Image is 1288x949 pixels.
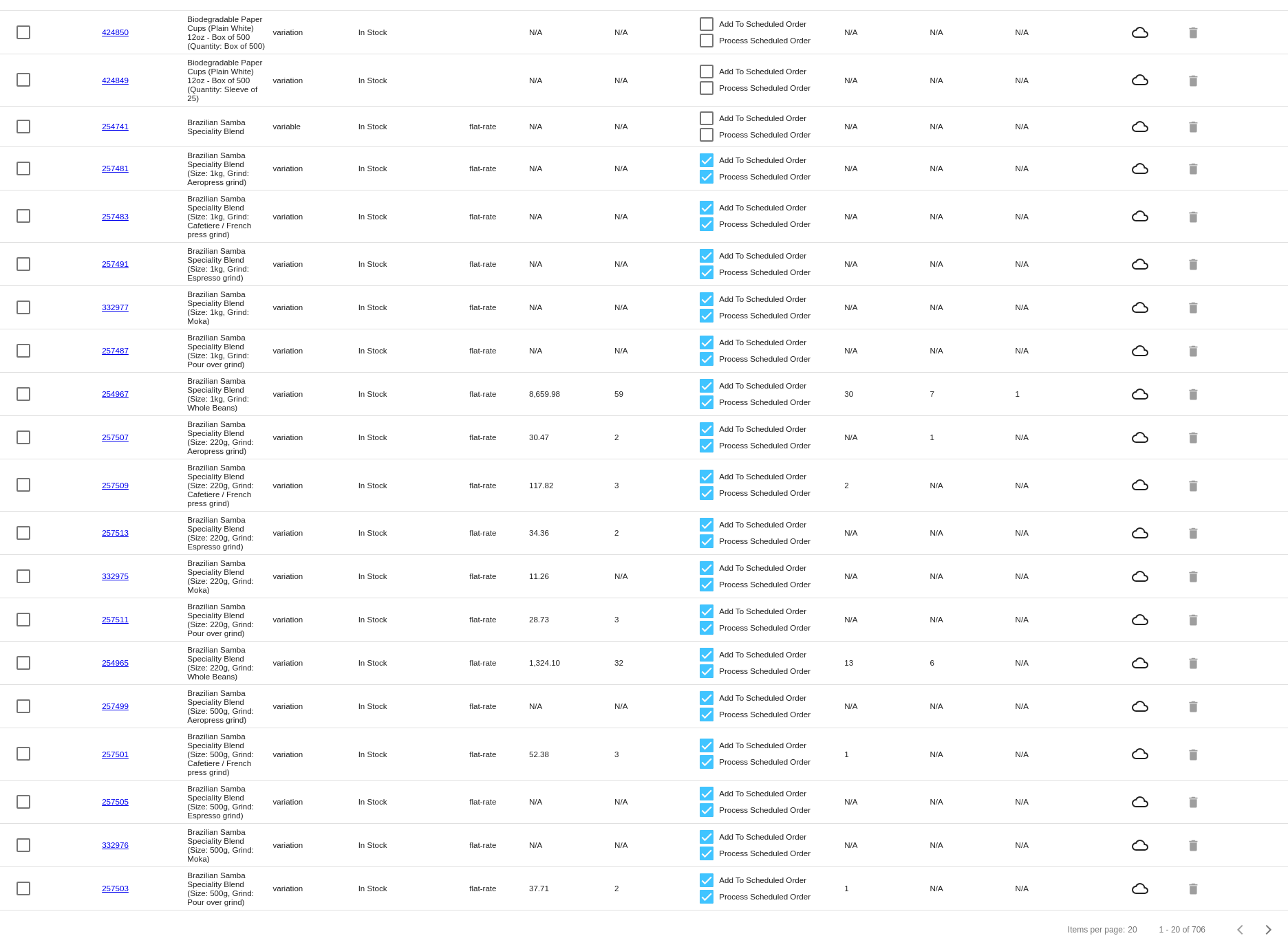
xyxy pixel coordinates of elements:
mat-cell: flat-rate [444,525,529,541]
mat-icon: delete [1186,116,1203,137]
mat-cell: Brazilian Samba Speciality Blend (Size: 1kg, Grind: Pour over grind) [187,329,272,372]
mat-cell: N/A [1016,525,1101,541]
mat-cell: N/A [930,24,1015,40]
mat-cell: Brazilian Samba Speciality Blend (Size: 220g, Grind: Aeropress grind) [187,416,272,459]
mat-cell: N/A [844,160,930,176]
mat-cell: 2 [614,880,700,896]
mat-cell: flat-rate [444,611,529,627]
mat-cell: N/A [844,525,930,541]
mat-cell: N/A [1016,698,1101,714]
mat-cell: N/A [614,299,700,315]
span: Add To Scheduled Order [719,152,806,168]
mat-cell: variation [272,208,358,224]
mat-cell: variation [272,611,358,627]
mat-cell: 2 [614,429,700,445]
mat-icon: delete [1186,743,1203,765]
mat-cell: flat-rate [444,256,529,272]
mat-icon: cloud_queue [1101,745,1179,762]
mat-cell: N/A [930,568,1015,584]
a: 257499 [102,701,129,710]
mat-cell: N/A [1016,568,1101,584]
mat-cell: 3 [614,477,700,493]
mat-cell: N/A [529,794,614,809]
mat-cell: flat-rate [444,429,529,445]
mat-cell: N/A [614,837,700,853]
mat-cell: N/A [1016,72,1101,88]
mat-cell: N/A [844,342,930,358]
mat-cell: 59 [614,386,700,402]
a: 332976 [102,840,129,849]
mat-cell: N/A [529,118,614,134]
mat-cell: N/A [1016,655,1101,670]
mat-cell: variation [272,160,358,176]
mat-cell: 30 [844,386,930,402]
mat-cell: variation [272,525,358,541]
mat-cell: N/A [930,72,1015,88]
mat-icon: cloud_queue [1101,256,1179,272]
span: Process Scheduled Order [719,802,811,818]
mat-icon: delete [1186,426,1203,448]
mat-cell: N/A [930,698,1015,714]
span: Process Scheduled Order [719,663,811,679]
mat-cell: In Stock [358,655,444,670]
mat-cell: Brazilian Samba Speciality Blend (Size: 500g, Grind: Moka) [187,824,272,866]
mat-cell: variation [272,746,358,762]
mat-icon: delete [1186,296,1203,318]
a: 257511 [102,615,129,624]
mat-cell: N/A [1016,611,1101,627]
a: 254965 [102,658,129,667]
mat-icon: cloud_queue [1101,611,1179,628]
mat-icon: delete [1186,791,1203,812]
mat-cell: variation [272,880,358,896]
mat-cell: Brazilian Samba Speciality Blend (Size: 220g, Grind: Pour over grind) [187,598,272,641]
mat-icon: cloud_queue [1101,72,1179,88]
mat-cell: N/A [930,880,1015,896]
mat-cell: N/A [529,837,614,853]
a: 254741 [102,122,129,131]
span: Process Scheduled Order [719,351,811,367]
mat-cell: N/A [614,160,700,176]
mat-icon: cloud_queue [1101,698,1179,715]
mat-cell: 3 [614,746,700,762]
mat-cell: N/A [844,837,930,853]
div: 20 [1128,925,1137,935]
mat-cell: flat-rate [444,118,529,134]
span: Add To Scheduled Order [719,63,806,80]
mat-cell: N/A [1016,299,1101,315]
a: 257501 [102,750,129,759]
mat-cell: N/A [529,72,614,88]
mat-cell: In Stock [358,118,444,134]
mat-cell: variation [272,655,358,670]
span: Process Scheduled Order [719,485,811,501]
mat-cell: N/A [844,698,930,714]
mat-cell: N/A [1016,746,1101,762]
mat-cell: variation [272,837,358,853]
mat-cell: In Stock [358,429,444,445]
mat-cell: variable [272,118,358,134]
mat-cell: Brazilian Samba Speciality Blend (Size: 1kg, Grind: Aeropress grind) [187,147,272,190]
mat-cell: N/A [1016,880,1101,896]
mat-cell: variation [272,386,358,402]
mat-cell: In Stock [358,208,444,224]
a: 254967 [102,389,129,398]
mat-cell: flat-rate [444,477,529,493]
span: Process Scheduled Order [719,620,811,636]
mat-cell: N/A [844,429,930,445]
mat-cell: flat-rate [444,880,529,896]
mat-cell: 37.71 [529,880,614,896]
mat-cell: 117.82 [529,477,614,493]
mat-icon: cloud_queue [1101,880,1179,897]
mat-cell: N/A [930,837,1015,853]
mat-cell: Brazilian Samba Speciality Blend (Size: 1kg, Grind: Espresso grind) [187,243,272,285]
mat-cell: variation [272,698,358,714]
mat-cell: 1 [930,429,1015,445]
mat-cell: flat-rate [444,299,529,315]
mat-cell: N/A [930,256,1015,272]
mat-cell: N/A [844,568,930,584]
mat-icon: delete [1186,253,1203,274]
a: 332975 [102,571,129,580]
a: 424849 [102,76,129,85]
mat-cell: N/A [529,698,614,714]
mat-cell: N/A [844,256,930,272]
mat-icon: cloud_queue [1101,794,1179,810]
